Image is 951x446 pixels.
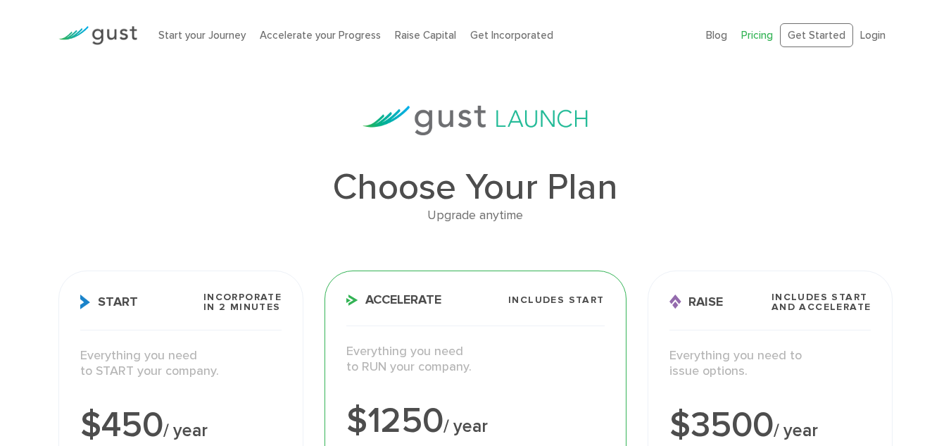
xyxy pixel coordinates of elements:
[346,344,604,376] p: Everything you need to RUN your company.
[395,29,456,42] a: Raise Capital
[163,420,208,441] span: / year
[80,408,282,443] div: $450
[58,26,137,45] img: Gust Logo
[346,295,358,306] img: Accelerate Icon
[203,292,282,312] span: Incorporate in 2 Minutes
[741,29,773,42] a: Pricing
[346,294,441,306] span: Accelerate
[58,169,893,206] h1: Choose Your Plan
[58,206,893,226] div: Upgrade anytime
[80,295,91,309] img: Start Icon X2
[158,29,246,42] a: Start your Journey
[860,29,886,42] a: Login
[669,295,681,309] img: Raise Icon
[669,348,871,380] p: Everything you need to issue options.
[508,295,605,305] span: Includes START
[443,416,488,437] span: / year
[470,29,553,42] a: Get Incorporated
[80,295,138,309] span: Start
[771,292,871,312] span: Includes START and ACCELERATE
[780,23,853,48] a: Get Started
[669,408,871,443] div: $3500
[669,295,723,309] span: Raise
[260,29,381,42] a: Accelerate your Progress
[774,420,818,441] span: / year
[80,348,282,380] p: Everything you need to START your company.
[346,404,604,439] div: $1250
[706,29,727,42] a: Blog
[363,106,588,135] img: gust-launch-logos.svg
